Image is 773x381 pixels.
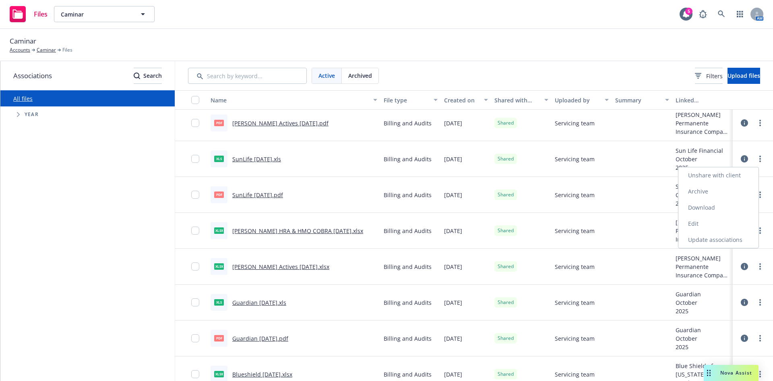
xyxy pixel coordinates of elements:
[676,326,701,334] div: Guardian
[232,227,363,235] a: [PERSON_NAME] HRA & HMO COBRA [DATE].xlsx
[676,254,730,279] div: [PERSON_NAME] Permanente Insurance Company
[214,156,224,162] span: xls
[676,182,723,191] div: Sun Life Financial
[676,307,701,315] div: 2025
[676,218,730,244] div: [PERSON_NAME] Permanente Insurance Company
[615,96,660,104] div: Summary
[676,290,701,298] div: Guardian
[318,71,335,80] span: Active
[676,362,730,379] div: Blue Shield of [US_STATE]
[555,96,600,104] div: Uploaded by
[755,226,765,235] a: more
[555,334,595,343] span: Servicing team
[704,365,759,381] button: Nova Assist
[494,96,539,104] div: Shared with client
[755,262,765,271] a: more
[444,334,462,343] span: [DATE]
[498,155,514,162] span: Shared
[552,90,612,110] button: Uploaded by
[232,155,281,163] a: SunLife [DATE].xls
[498,371,514,378] span: Shared
[695,6,711,22] a: Report a Bug
[498,299,514,306] span: Shared
[491,90,552,110] button: Shared with client
[676,343,701,351] div: 2025
[555,191,595,199] span: Servicing team
[13,95,33,102] a: All files
[695,68,723,84] button: Filters
[384,96,429,104] div: File type
[10,46,30,54] a: Accounts
[0,106,175,123] div: Tree Example
[61,10,130,19] span: Caminar
[134,73,140,79] svg: Search
[191,262,199,271] input: Toggle Row Selected
[678,167,759,183] a: Unshare with client
[498,335,514,342] span: Shared
[188,68,307,84] input: Search by keyword...
[6,3,51,25] a: Files
[232,119,329,127] a: [PERSON_NAME] Actives [DATE].pdf
[232,335,288,342] a: Guardian [DATE].pdf
[498,191,514,198] span: Shared
[134,68,162,83] div: Search
[384,227,432,235] span: Billing and Audits
[384,119,432,127] span: Billing and Audits
[384,298,432,307] span: Billing and Audits
[191,155,199,163] input: Toggle Row Selected
[380,90,441,110] button: File type
[676,146,723,155] div: Sun Life Financial
[676,191,723,199] div: October
[444,119,462,127] span: [DATE]
[232,371,292,378] a: Blueshield [DATE].xlsx
[678,216,759,232] a: Edit
[676,110,730,136] div: [PERSON_NAME] Permanente Insurance Company
[672,90,733,110] button: Linked associations
[676,155,723,163] div: October
[555,262,595,271] span: Servicing team
[676,298,701,307] div: October
[685,8,692,15] div: 5
[34,11,48,17] span: Files
[384,191,432,199] span: Billing and Audits
[444,227,462,235] span: [DATE]
[191,370,199,378] input: Toggle Row Selected
[678,232,759,248] a: Update associations
[191,298,199,306] input: Toggle Row Selected
[444,96,479,104] div: Created on
[25,112,39,117] span: Year
[755,154,765,164] a: more
[755,369,765,379] a: more
[214,263,224,269] span: xlsx
[498,119,514,127] span: Shared
[755,333,765,343] a: more
[732,6,748,22] a: Switch app
[695,72,723,80] span: Filters
[54,6,155,22] button: Caminar
[214,227,224,233] span: xlsx
[555,298,595,307] span: Servicing team
[555,370,595,379] span: Servicing team
[755,298,765,307] a: more
[384,155,432,163] span: Billing and Audits
[62,46,72,54] span: Files
[214,335,224,341] span: pdf
[444,298,462,307] span: [DATE]
[728,68,760,84] button: Upload files
[384,334,432,343] span: Billing and Audits
[384,262,432,271] span: Billing and Audits
[555,155,595,163] span: Servicing team
[713,6,730,22] a: Search
[384,370,432,379] span: Billing and Audits
[232,299,286,306] a: Guardian [DATE].xls
[720,369,752,376] span: Nova Assist
[676,199,723,208] div: 2025
[13,71,52,81] span: Associations
[612,90,672,110] button: Summary
[441,90,491,110] button: Created on
[214,371,224,377] span: xlsx
[214,299,224,305] span: xls
[214,192,224,198] span: pdf
[755,190,765,200] a: more
[728,72,760,79] span: Upload files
